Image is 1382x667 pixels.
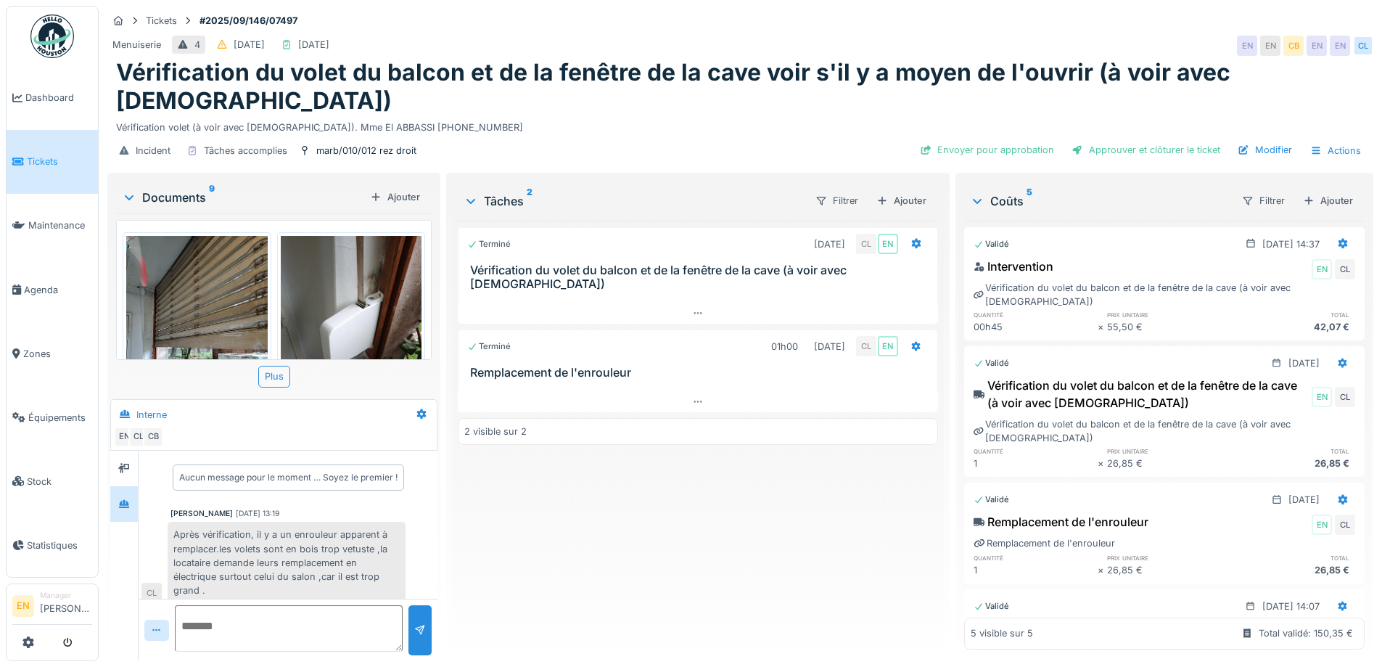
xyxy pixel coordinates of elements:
a: EN Manager[PERSON_NAME] [12,590,92,625]
div: Validé [974,600,1009,613]
div: Vérification du volet du balcon et de la fenêtre de la cave (à voir avec [DEMOGRAPHIC_DATA]) [974,377,1309,412]
sup: 2 [527,192,532,210]
h1: Vérification du volet du balcon et de la fenêtre de la cave voir s'il y a moyen de l'ouvrir (à vo... [116,59,1365,115]
div: EN [1312,515,1332,535]
div: 26,85 € [1231,457,1355,470]
sup: 9 [209,189,215,206]
div: Vérification du volet du balcon et de la fenêtre de la cave (à voir avec [DEMOGRAPHIC_DATA]) [974,417,1355,445]
div: 26,85 € [1107,563,1231,577]
div: Filtrer [809,190,865,211]
h6: total [1231,446,1355,456]
h6: quantité [974,553,1098,562]
h6: prix unitaire [1107,310,1231,319]
div: Modifier [1232,140,1298,160]
a: Stock [7,449,98,513]
div: 1 [974,563,1098,577]
span: Stock [27,475,92,488]
div: CL [128,427,149,447]
div: EN [1307,36,1327,56]
h6: quantité [974,446,1098,456]
a: Statistiques [7,513,98,577]
div: Terminé [467,238,511,250]
div: Filtrer [1235,190,1291,211]
div: [DATE] [814,237,845,251]
div: CL [1335,515,1355,535]
a: Équipements [7,385,98,449]
a: Tickets [7,130,98,194]
div: Plus [258,366,290,387]
div: 5 visible sur 5 [971,627,1033,641]
div: [DATE] 14:07 [1262,600,1320,613]
div: × [1098,320,1107,334]
img: quwc0efjkrhnyt8c41ij52xl2uml [281,236,422,424]
div: Terminé [467,340,511,353]
h6: total [1231,553,1355,562]
div: Tickets [146,14,177,28]
span: Équipements [28,411,92,425]
div: CL [1335,387,1355,407]
div: EN [114,427,134,447]
div: × [1098,563,1107,577]
div: EN [1312,259,1332,279]
div: EN [1330,36,1350,56]
span: Tickets [27,155,92,168]
div: Envoyer pour approbation [914,140,1060,160]
div: EN [878,234,898,254]
div: × [1098,457,1107,470]
div: [DATE] [814,340,845,353]
a: Zones [7,322,98,385]
div: CB [1283,36,1304,56]
div: Validé [974,494,1009,506]
div: 1 [974,457,1098,470]
div: Tâches accomplies [204,144,287,157]
li: EN [12,595,34,617]
div: Aucun message pour le moment … Soyez le premier ! [179,471,398,484]
div: Validé [974,357,1009,369]
div: Remplacement de l'enrouleur [974,513,1148,531]
div: 2 visible sur 2 [464,425,527,438]
h6: prix unitaire [1107,446,1231,456]
div: [DATE] [1288,493,1320,507]
div: Documents [122,189,364,206]
a: Agenda [7,258,98,322]
li: [PERSON_NAME] [40,590,92,621]
div: Vérification volet (à voir avec [DEMOGRAPHIC_DATA]). Mme El ABBASSI [PHONE_NUMBER] [116,115,1365,134]
div: Ajouter [1297,191,1359,210]
div: 4 [194,38,200,52]
sup: 5 [1027,192,1032,210]
div: 26,85 € [1231,563,1355,577]
div: EN [1312,387,1332,407]
div: CL [141,583,162,603]
span: Agenda [24,283,92,297]
div: 00h45 [974,320,1098,334]
a: Maintenance [7,194,98,258]
div: [DATE] [1288,356,1320,370]
div: Actions [1304,140,1367,161]
div: 01h00 [771,340,798,353]
div: EN [1237,36,1257,56]
div: CB [143,427,163,447]
div: [DATE] [298,38,329,52]
div: Tâches [464,192,802,210]
div: CL [856,234,876,254]
div: Ajouter [364,187,426,207]
span: Dashboard [25,91,92,105]
h3: Vérification du volet du balcon et de la fenêtre de la cave (à voir avec [DEMOGRAPHIC_DATA]) [470,263,931,291]
div: Intervention [974,258,1053,275]
img: Badge_color-CXgf-gQk.svg [30,15,74,58]
div: Ajouter [871,191,932,210]
div: CL [856,336,876,356]
div: marb/010/012 rez droit [316,144,416,157]
div: Incident [136,144,170,157]
div: CL [1335,259,1355,279]
div: CL [1353,36,1373,56]
div: [DATE] 13:19 [236,508,279,519]
div: Coûts [970,192,1230,210]
div: EN [1260,36,1280,56]
div: 55,50 € [1107,320,1231,334]
h3: Remplacement de l'enrouleur [470,366,931,380]
div: Total validé: 150,35 € [1259,627,1353,641]
div: [DATE] 14:37 [1262,237,1320,251]
h6: prix unitaire [1107,553,1231,562]
span: Maintenance [28,218,92,232]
